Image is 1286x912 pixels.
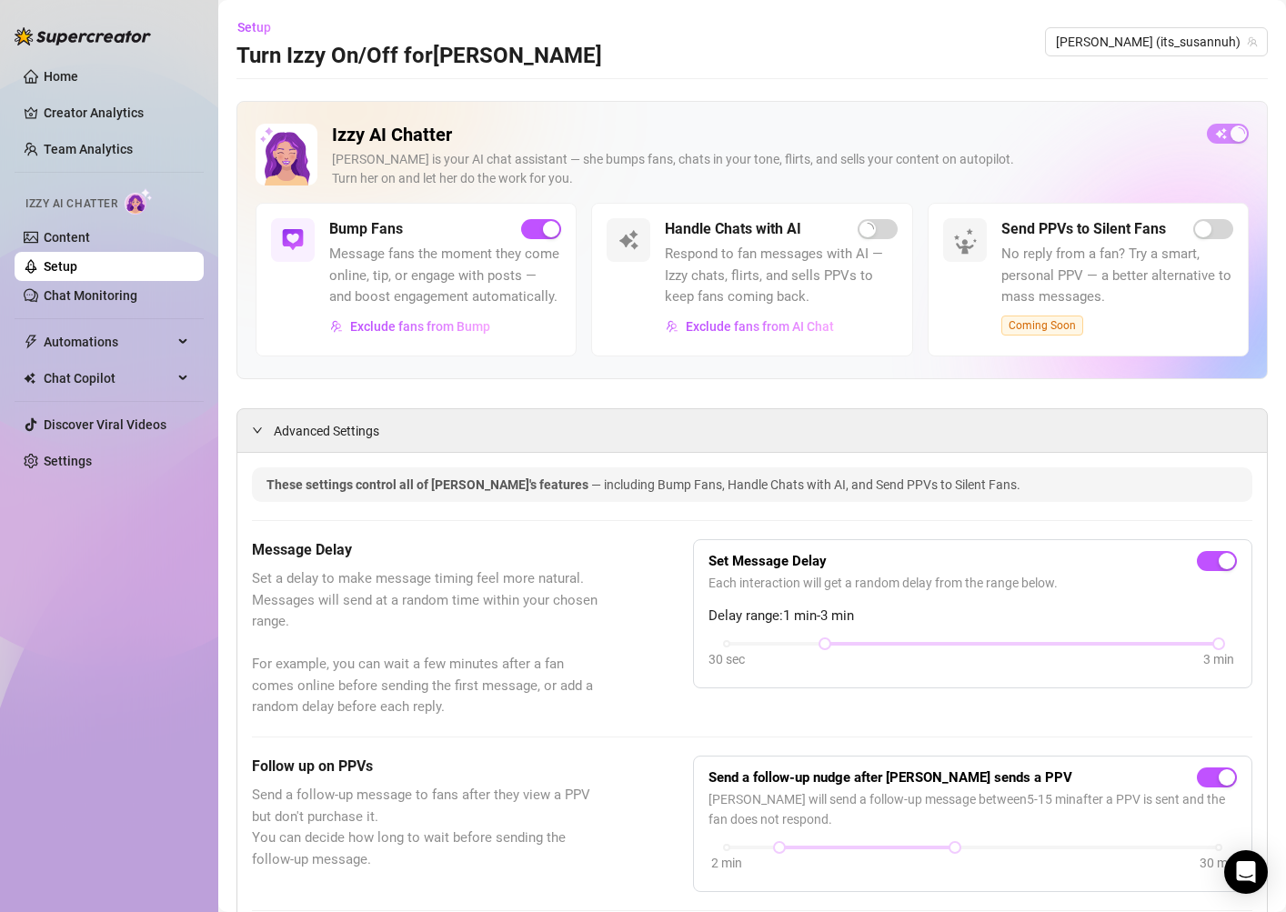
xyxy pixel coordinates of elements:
span: loading [1231,125,1247,142]
span: Message fans the moment they come online, tip, or engage with posts — and boost engagement automa... [329,244,561,308]
a: Team Analytics [44,142,133,156]
div: Open Intercom Messenger [1224,850,1268,894]
span: No reply from a fan? Try a smart, personal PPV — a better alternative to mass messages. [1001,244,1233,308]
h5: Message Delay [252,539,602,561]
h5: Handle Chats with AI [665,218,801,240]
span: Respond to fan messages with AI — Izzy chats, flirts, and sells PPVs to keep fans coming back. [665,244,897,308]
span: — including Bump Fans, Handle Chats with AI, and Send PPVs to Silent Fans. [591,477,1020,492]
span: Send a follow-up message to fans after they view a PPV but don't purchase it. You can decide how ... [252,785,602,870]
a: Creator Analytics [44,98,189,127]
span: thunderbolt [24,335,38,349]
a: Content [44,230,90,245]
img: svg%3e [330,320,343,333]
span: [PERSON_NAME] will send a follow-up message between 5 - 15 min after a PPV is sent and the fan do... [708,789,1237,829]
img: AI Chatter [125,188,153,215]
img: Chat Copilot [24,372,35,385]
img: Izzy AI Chatter [256,124,317,185]
button: Exclude fans from AI Chat [665,312,835,341]
span: Set a delay to make message timing feel more natural. Messages will send at a random time within ... [252,568,602,718]
div: 30 sec [708,649,745,669]
button: Setup [236,13,286,42]
img: svg%3e [282,229,304,251]
a: Chat Monitoring [44,288,137,303]
span: Automations [44,327,173,356]
span: expanded [252,425,263,436]
div: 2 min [711,853,742,873]
h2: Izzy AI Chatter [332,124,1192,146]
span: team [1247,36,1258,47]
div: 30 min [1200,853,1238,873]
img: silent-fans-ppv-o-N6Mmdf.svg [953,228,982,257]
span: Susanna (its_susannuh) [1056,28,1257,55]
span: These settings control all of [PERSON_NAME]'s features [266,477,591,492]
div: [PERSON_NAME] is your AI chat assistant — she bumps fans, chats in your tone, flirts, and sells y... [332,150,1192,188]
span: Coming Soon [1001,316,1083,336]
span: Exclude fans from Bump [350,319,490,334]
div: 3 min [1203,649,1234,669]
img: svg%3e [666,320,678,333]
img: logo-BBDzfeDw.svg [15,27,151,45]
a: Discover Viral Videos [44,417,166,432]
span: Advanced Settings [274,421,379,441]
img: svg%3e [618,229,639,251]
span: Setup [237,20,271,35]
a: Home [44,69,78,84]
span: loading [859,221,876,237]
span: Izzy AI Chatter [25,195,117,213]
h3: Turn Izzy On/Off for [PERSON_NAME] [236,42,602,71]
span: Each interaction will get a random delay from the range below. [708,573,1237,593]
strong: Send a follow-up nudge after [PERSON_NAME] sends a PPV [708,769,1072,786]
a: Setup [44,259,77,274]
span: Chat Copilot [44,364,173,393]
a: Settings [44,454,92,468]
h5: Send PPVs to Silent Fans [1001,218,1166,240]
div: expanded [252,420,274,440]
button: Exclude fans from Bump [329,312,491,341]
strong: Set Message Delay [708,553,827,569]
h5: Bump Fans [329,218,403,240]
h5: Follow up on PPVs [252,756,602,777]
span: Exclude fans from AI Chat [686,319,834,334]
span: Delay range: 1 min - 3 min [708,606,1237,627]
